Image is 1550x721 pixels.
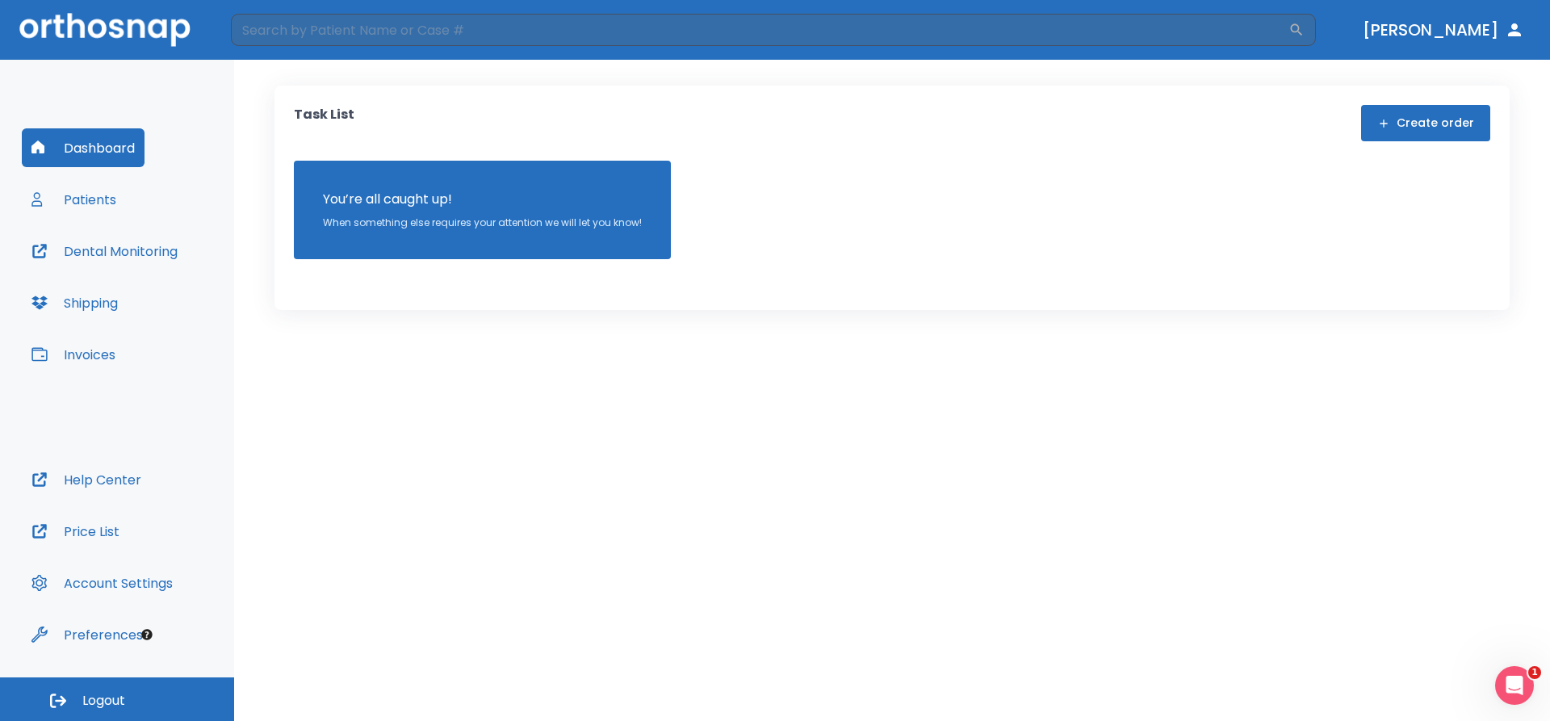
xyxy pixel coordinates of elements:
[19,13,191,46] img: Orthosnap
[22,460,151,499] button: Help Center
[1361,105,1490,141] button: Create order
[22,180,126,219] button: Patients
[294,105,354,141] p: Task List
[22,335,125,374] button: Invoices
[323,190,642,209] p: You’re all caught up!
[22,615,153,654] button: Preferences
[323,216,642,230] p: When something else requires your attention we will let you know!
[22,128,145,167] button: Dashboard
[82,692,125,710] span: Logout
[231,14,1288,46] input: Search by Patient Name or Case #
[1356,15,1531,44] button: [PERSON_NAME]
[22,512,129,551] button: Price List
[1528,666,1541,679] span: 1
[1495,666,1534,705] iframe: Intercom live chat
[140,627,154,642] div: Tooltip anchor
[22,232,187,270] button: Dental Monitoring
[22,564,182,602] button: Account Settings
[22,283,128,322] button: Shipping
